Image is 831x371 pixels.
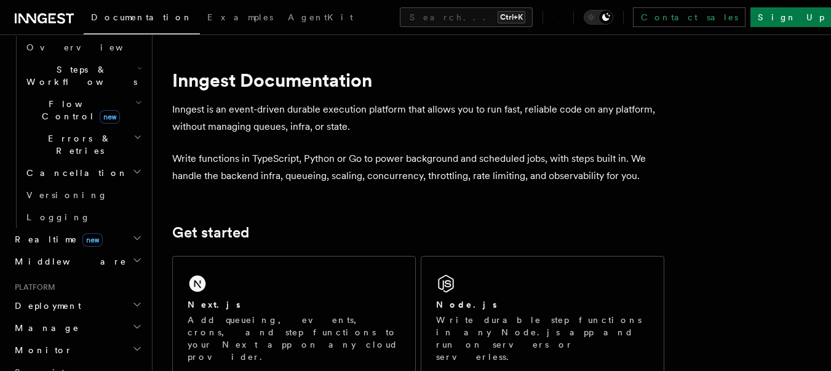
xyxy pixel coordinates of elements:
span: Versioning [26,190,108,200]
div: Inngest Functions [10,36,145,228]
p: Write functions in TypeScript, Python or Go to power background and scheduled jobs, with steps bu... [172,150,664,185]
p: Write durable step functions in any Node.js app and run on servers or serverless. [436,314,649,363]
span: Middleware [10,255,127,268]
a: Get started [172,224,249,241]
span: Documentation [91,12,193,22]
p: Add queueing, events, crons, and step functions to your Next app on any cloud provider. [188,314,400,363]
span: Realtime [10,233,103,245]
span: Errors & Retries [22,132,133,157]
a: Documentation [84,4,200,34]
a: Versioning [22,184,145,206]
button: Manage [10,317,145,339]
button: Realtimenew [10,228,145,250]
span: new [82,233,103,247]
h2: Node.js [436,298,497,311]
a: Examples [200,4,280,33]
span: Monitor [10,344,73,356]
span: Examples [207,12,273,22]
button: Flow Controlnew [22,93,145,127]
button: Search...Ctrl+K [400,7,533,27]
span: Flow Control [22,98,135,122]
button: Steps & Workflows [22,58,145,93]
span: Logging [26,212,90,222]
button: Middleware [10,250,145,273]
span: Platform [10,282,55,292]
p: Inngest is an event-driven durable execution platform that allows you to run fast, reliable code ... [172,101,664,135]
button: Cancellation [22,162,145,184]
h2: Next.js [188,298,241,311]
span: new [100,110,120,124]
span: AgentKit [288,12,353,22]
a: Logging [22,206,145,228]
span: Steps & Workflows [22,63,137,88]
h1: Inngest Documentation [172,69,664,91]
kbd: Ctrl+K [498,11,525,23]
a: Contact sales [633,7,746,27]
button: Toggle dark mode [584,10,613,25]
a: Overview [22,36,145,58]
span: Deployment [10,300,81,312]
button: Errors & Retries [22,127,145,162]
button: Deployment [10,295,145,317]
a: AgentKit [280,4,360,33]
span: Manage [10,322,79,334]
span: Cancellation [22,167,128,179]
button: Monitor [10,339,145,361]
span: Overview [26,42,153,52]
